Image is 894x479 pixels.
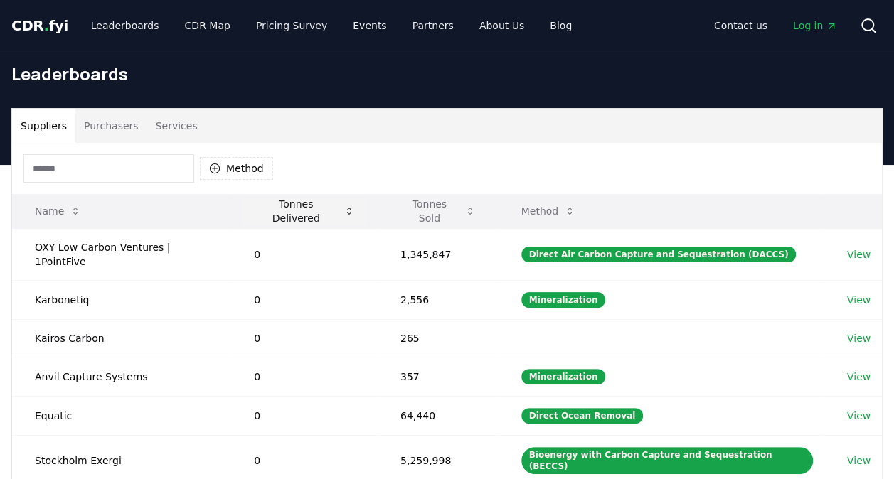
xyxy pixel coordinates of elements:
[703,13,779,38] a: Contact us
[782,13,848,38] a: Log in
[847,331,871,345] a: View
[11,16,68,36] a: CDR.fyi
[231,280,378,319] td: 0
[11,63,883,85] h1: Leaderboards
[538,13,583,38] a: Blog
[12,396,231,435] td: Equatic
[703,13,848,38] nav: Main
[23,197,92,225] button: Name
[468,13,536,38] a: About Us
[401,13,465,38] a: Partners
[200,157,273,180] button: Method
[12,357,231,396] td: Anvil Capture Systems
[80,13,583,38] nav: Main
[521,292,606,308] div: Mineralization
[378,357,499,396] td: 357
[378,280,499,319] td: 2,556
[378,228,499,280] td: 1,345,847
[12,109,75,143] button: Suppliers
[243,197,366,225] button: Tonnes Delivered
[521,247,797,262] div: Direct Air Carbon Capture and Sequestration (DACCS)
[44,17,49,34] span: .
[793,18,837,33] span: Log in
[847,370,871,384] a: View
[378,396,499,435] td: 64,440
[847,409,871,423] a: View
[231,396,378,435] td: 0
[847,293,871,307] a: View
[80,13,171,38] a: Leaderboards
[11,17,68,34] span: CDR fyi
[847,453,871,468] a: View
[174,13,242,38] a: CDR Map
[341,13,398,38] a: Events
[245,13,339,38] a: Pricing Survey
[231,228,378,280] td: 0
[75,109,147,143] button: Purchasers
[378,319,499,357] td: 265
[12,280,231,319] td: Karbonetiq
[147,109,206,143] button: Services
[12,319,231,357] td: Kairos Carbon
[510,197,587,225] button: Method
[231,319,378,357] td: 0
[231,357,378,396] td: 0
[521,447,813,474] div: Bioenergy with Carbon Capture and Sequestration (BECCS)
[12,228,231,280] td: OXY Low Carbon Ventures | 1PointFive
[389,197,487,225] button: Tonnes Sold
[847,247,871,262] a: View
[521,408,644,424] div: Direct Ocean Removal
[521,369,606,384] div: Mineralization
